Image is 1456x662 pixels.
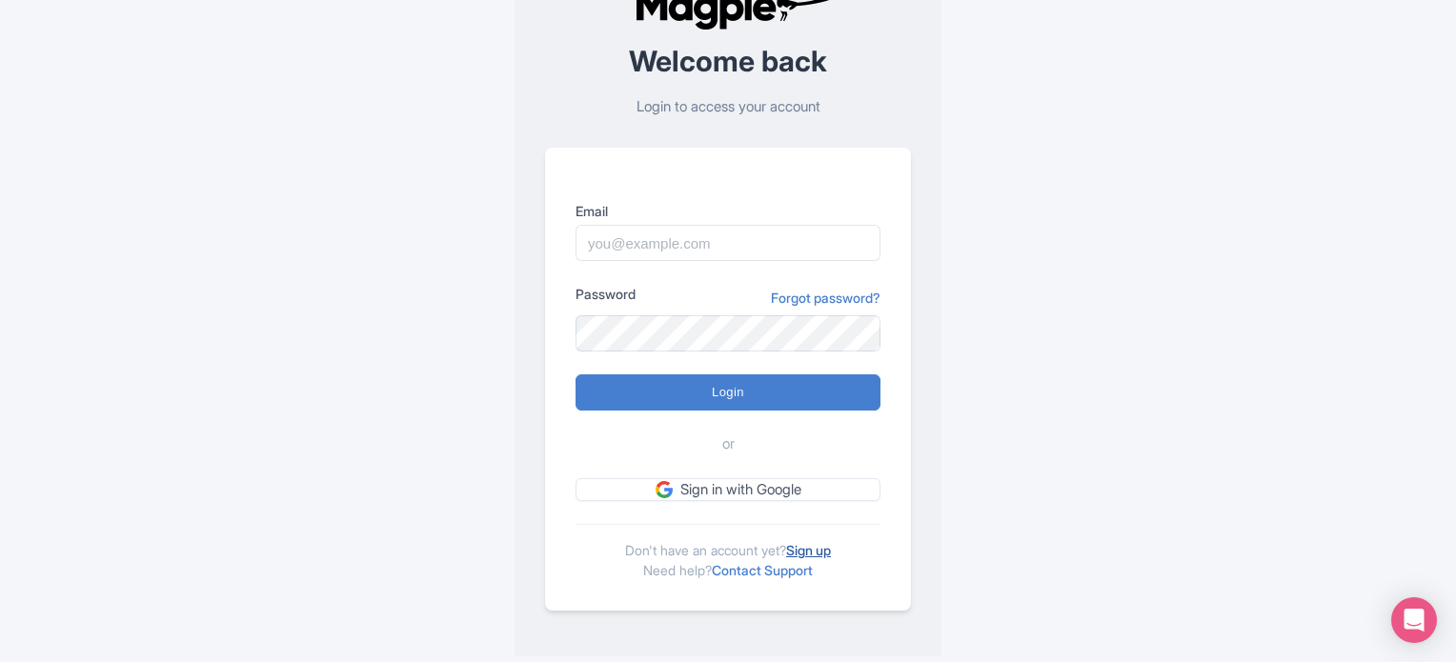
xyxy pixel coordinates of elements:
[712,562,813,578] a: Contact Support
[576,478,880,502] a: Sign in with Google
[1391,597,1437,643] div: Open Intercom Messenger
[545,96,911,118] p: Login to access your account
[786,542,831,558] a: Sign up
[576,374,880,411] input: Login
[545,46,911,77] h2: Welcome back
[656,481,673,498] img: google.svg
[722,433,735,455] span: or
[576,201,880,221] label: Email
[576,284,636,304] label: Password
[576,524,880,580] div: Don't have an account yet? Need help?
[576,225,880,261] input: you@example.com
[771,288,880,308] a: Forgot password?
